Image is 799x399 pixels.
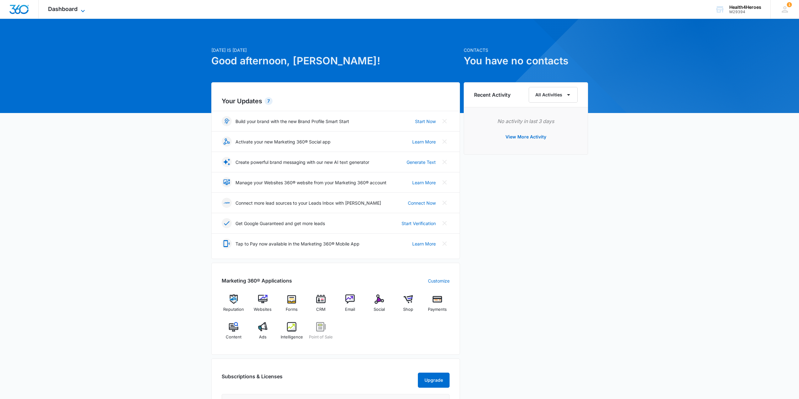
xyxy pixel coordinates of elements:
[316,306,326,313] span: CRM
[440,177,450,187] button: Close
[403,306,413,313] span: Shop
[787,2,792,7] div: notifications count
[415,118,436,125] a: Start Now
[338,294,362,317] a: Email
[440,137,450,147] button: Close
[281,334,303,340] span: Intelligence
[418,373,450,388] button: Upgrade
[408,200,436,206] a: Connect Now
[428,278,450,284] a: Customize
[440,239,450,249] button: Close
[251,322,275,345] a: Ads
[222,373,283,385] h2: Subscriptions & Licenses
[211,47,460,53] p: [DATE] is [DATE]
[251,294,275,317] a: Websites
[440,157,450,167] button: Close
[222,96,450,106] h2: Your Updates
[529,87,578,103] button: All Activities
[235,240,359,247] p: Tap to Pay now available in the Marketing 360® Mobile App
[235,220,325,227] p: Get Google Guaranteed and get more leads
[440,198,450,208] button: Close
[309,294,333,317] a: CRM
[407,159,436,165] a: Generate Text
[474,117,578,125] p: No activity in last 3 days
[280,322,304,345] a: Intelligence
[235,200,381,206] p: Connect more lead sources to your Leads Inbox with [PERSON_NAME]
[309,334,333,340] span: Point of Sale
[235,138,331,145] p: Activate your new Marketing 360® Social app
[223,306,244,313] span: Reputation
[280,294,304,317] a: Forms
[374,306,385,313] span: Social
[412,179,436,186] a: Learn More
[226,334,241,340] span: Content
[235,118,349,125] p: Build your brand with the new Brand Profile Smart Start
[345,306,355,313] span: Email
[464,53,588,68] h1: You have no contacts
[428,306,447,313] span: Payments
[729,10,761,14] div: account id
[402,220,436,227] a: Start Verification
[211,53,460,68] h1: Good afternoon, [PERSON_NAME]!
[412,138,436,145] a: Learn More
[440,116,450,126] button: Close
[367,294,391,317] a: Social
[222,294,246,317] a: Reputation
[309,322,333,345] a: Point of Sale
[396,294,420,317] a: Shop
[440,218,450,228] button: Close
[235,159,369,165] p: Create powerful brand messaging with our new AI text generator
[222,277,292,284] h2: Marketing 360® Applications
[412,240,436,247] a: Learn More
[464,47,588,53] p: Contacts
[729,5,761,10] div: account name
[474,91,510,99] h6: Recent Activity
[254,306,272,313] span: Websites
[235,179,386,186] p: Manage your Websites 360® website from your Marketing 360® account
[259,334,267,340] span: Ads
[499,129,553,144] button: View More Activity
[286,306,298,313] span: Forms
[787,2,792,7] span: 1
[48,6,78,12] span: Dashboard
[265,97,273,105] div: 7
[222,322,246,345] a: Content
[425,294,450,317] a: Payments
